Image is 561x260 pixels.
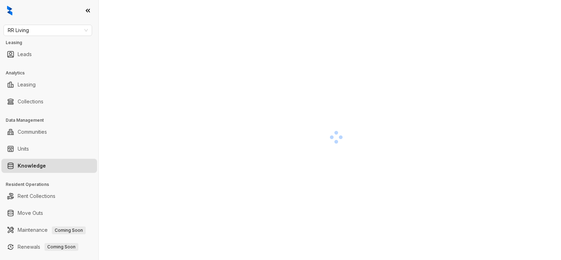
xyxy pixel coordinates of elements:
span: Coming Soon [44,243,78,251]
li: Maintenance [1,223,97,237]
span: RR Living [8,25,88,36]
a: Rent Collections [18,189,55,203]
a: Leasing [18,78,36,92]
span: Coming Soon [52,226,86,234]
li: Move Outs [1,206,97,220]
li: Rent Collections [1,189,97,203]
h3: Analytics [6,70,98,76]
a: Move Outs [18,206,43,220]
img: logo [7,6,12,16]
li: Leads [1,47,97,61]
h3: Leasing [6,40,98,46]
li: Leasing [1,78,97,92]
a: RenewalsComing Soon [18,240,78,254]
a: Knowledge [18,159,46,173]
li: Communities [1,125,97,139]
h3: Resident Operations [6,181,98,188]
a: Units [18,142,29,156]
h3: Data Management [6,117,98,123]
li: Renewals [1,240,97,254]
a: Leads [18,47,32,61]
li: Units [1,142,97,156]
a: Communities [18,125,47,139]
li: Knowledge [1,159,97,173]
li: Collections [1,95,97,109]
a: Collections [18,95,43,109]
